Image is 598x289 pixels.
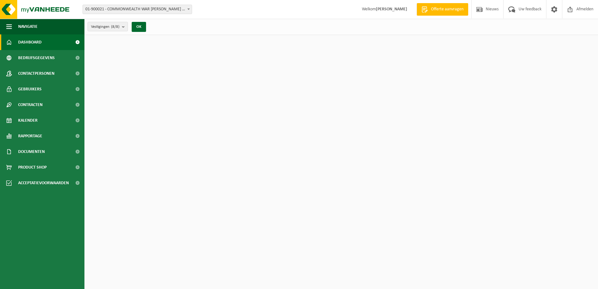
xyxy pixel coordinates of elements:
count: (8/8) [111,25,119,29]
span: 01-900021 - COMMONWEALTH WAR GRAVES - IEPER [83,5,192,14]
span: Vestigingen [91,22,119,32]
span: Product Shop [18,160,47,175]
span: Contracten [18,97,43,113]
span: Dashboard [18,34,42,50]
span: Rapportage [18,128,42,144]
span: Bedrijfsgegevens [18,50,55,66]
span: Navigatie [18,19,38,34]
a: Offerte aanvragen [417,3,468,16]
span: Contactpersonen [18,66,54,81]
button: OK [132,22,146,32]
strong: [PERSON_NAME] [376,7,407,12]
span: Kalender [18,113,38,128]
span: Offerte aanvragen [429,6,465,13]
button: Vestigingen(8/8) [88,22,128,31]
span: Gebruikers [18,81,42,97]
span: Acceptatievoorwaarden [18,175,69,191]
span: Documenten [18,144,45,160]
